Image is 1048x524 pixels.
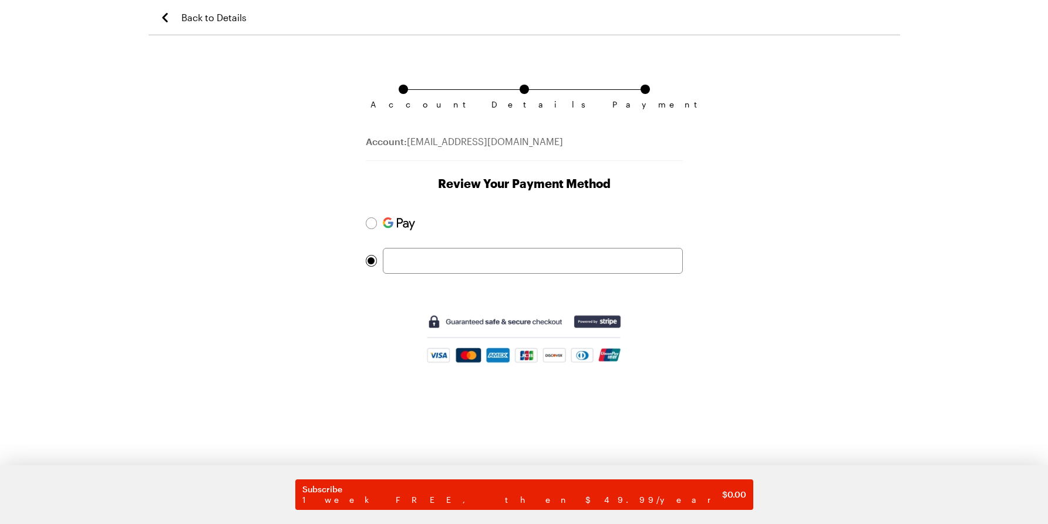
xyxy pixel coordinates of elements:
[370,100,436,109] span: Account
[366,85,683,100] ol: Subscription checkout form navigation
[389,254,676,268] iframe: Secure card payment input frame
[366,175,683,192] h1: Review Your Payment Method
[491,100,557,109] span: Details
[520,85,529,100] a: Details
[302,484,722,495] span: Subscribe
[426,314,622,364] img: Guaranteed safe and secure checkout powered by Stripe
[383,217,415,230] img: Pay with Google Pay
[366,135,683,161] div: [EMAIL_ADDRESS][DOMAIN_NAME]
[302,495,722,505] span: 1 week FREE, then $49.99/year
[722,489,746,501] span: $ 0.00
[612,100,678,109] span: Payment
[366,136,407,147] span: Account:
[181,11,247,25] span: Back to Details
[295,479,753,510] button: Subscribe1 week FREE, then $49.99/year$0.00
